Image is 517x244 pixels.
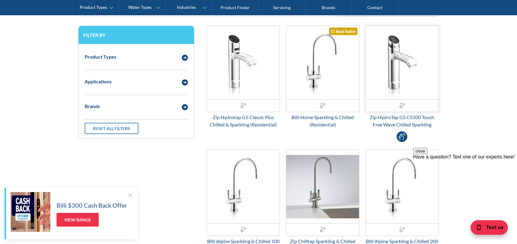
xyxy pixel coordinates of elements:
img: Billi Alpine Sparkling & Chilled 100 (Commercial) [207,150,280,223]
img: Billi $300 Cash Back Offer [11,192,50,232]
div: Zip Hydrotap G5 Classic Plus Chilled & Sparkling (Residential) [207,114,280,128]
img: Billi Alpine Sparkling & Chilled 200 (Commercial) [366,150,438,223]
img: Billi Home Sparkling & Chilled (Residential) [286,26,359,99]
div: Product Types [85,53,116,60]
iframe: podium webchat widget bubble [456,213,517,244]
h3: Filter by [83,32,189,38]
a: Reset all filters [85,123,138,134]
div: Brands [85,103,100,110]
div: Best Seller [329,27,358,35]
div: Industries [177,5,196,10]
div: Product Types [80,5,107,10]
a: Zip Hydrotap G5 Classic Plus Chilled & Sparkling (Residential)Zip Hydrotap G5 Classic Plus Chille... [207,26,280,128]
div: Water Types [128,5,152,10]
a: View Range [57,213,99,227]
div: Zip HydroTap G5 CS100 Touch Free Wave Chilled Sparkling [365,114,439,128]
iframe: podium webchat widget prompt [413,148,517,221]
a: Zip HydroTap G5 CS100 Touch Free Wave Chilled Sparkling Zip HydroTap G5 CS100 Touch Free Wave Chi... [365,26,439,128]
a: Billi Home Sparkling & Chilled (Residential)Best SellerBilli Home Sparkling & Chilled (Residential) [286,26,359,128]
div: Applications [85,78,112,85]
div: Billi Home Sparkling & Chilled (Residential) [286,114,359,128]
h5: Billi $300 Cash Back Offer [57,201,127,210]
img: Zip Hydrotap G5 Classic Plus Chilled & Sparkling (Residential) [207,26,280,99]
img: Zip HydroTap G5 CS100 Touch Free Wave Chilled Sparkling [366,26,438,99]
img: Zip Chilltap Sparkling & Chilled (Residential) [286,150,359,223]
